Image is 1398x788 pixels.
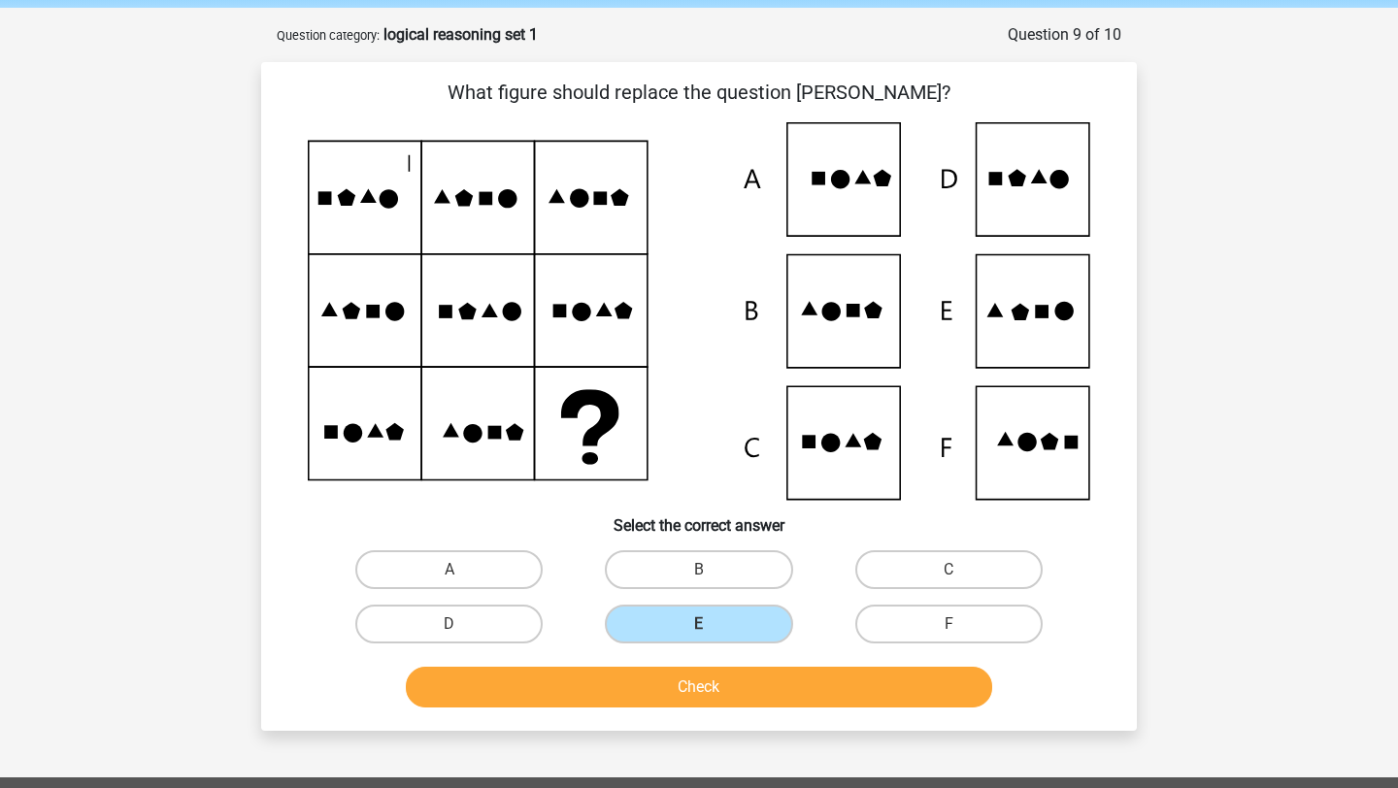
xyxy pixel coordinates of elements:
[1008,23,1121,47] div: Question 9 of 10
[277,28,380,43] small: Question category:
[855,550,1043,589] label: C
[383,25,538,44] strong: logical reasoning set 1
[292,501,1106,535] h6: Select the correct answer
[355,605,543,643] label: D
[355,550,543,589] label: A
[605,605,792,643] label: E
[406,667,993,707] button: Check
[292,78,1106,107] p: What figure should replace the question [PERSON_NAME]?
[605,550,792,589] label: B
[855,605,1043,643] label: F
